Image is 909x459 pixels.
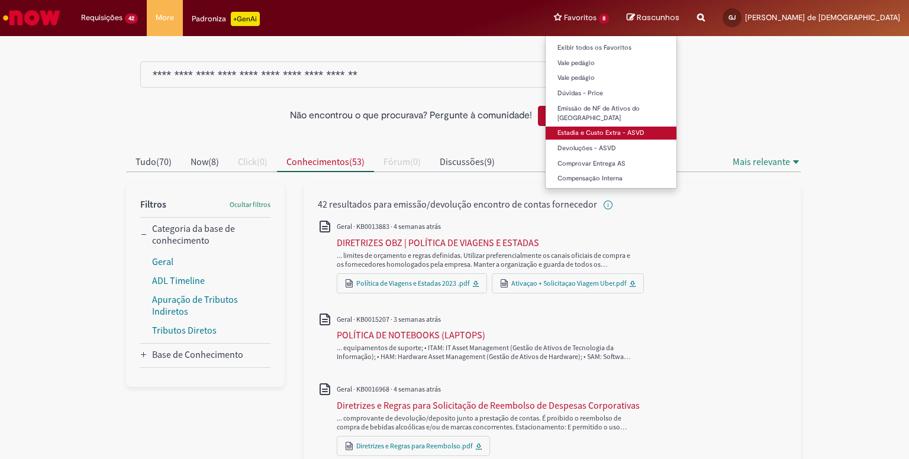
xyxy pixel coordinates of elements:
span: 42 [125,14,138,24]
span: [PERSON_NAME] de [DEMOGRAPHIC_DATA] [745,12,900,22]
span: GJ [729,14,736,21]
a: Devoluções - ASVD [546,142,676,155]
a: Vale pedágio [546,57,676,70]
span: More [156,12,174,24]
a: Exibir todos os Favoritos [546,41,676,54]
img: ServiceNow [1,6,62,30]
a: Estadia e Custo Extra - ASVD [546,127,676,140]
span: Requisições [81,12,123,24]
a: Comprovar Entrega AS [546,157,676,170]
div: Padroniza [192,12,260,26]
ul: Favoritos [545,35,677,189]
a: Rascunhos [627,12,679,24]
a: Emissão de NF de Ativos do [GEOGRAPHIC_DATA] [546,102,676,124]
span: 8 [599,14,609,24]
h2: Não encontrou o que procurava? Pergunte à comunidade! [290,111,532,121]
button: Fazer uma Pergunta [538,106,626,126]
a: Vale pedágio [546,72,676,85]
span: Favoritos [564,12,597,24]
p: +GenAi [231,12,260,26]
span: Rascunhos [637,12,679,23]
a: Compensação Interna [546,172,676,185]
a: Dúvidas - Price [546,87,676,100]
